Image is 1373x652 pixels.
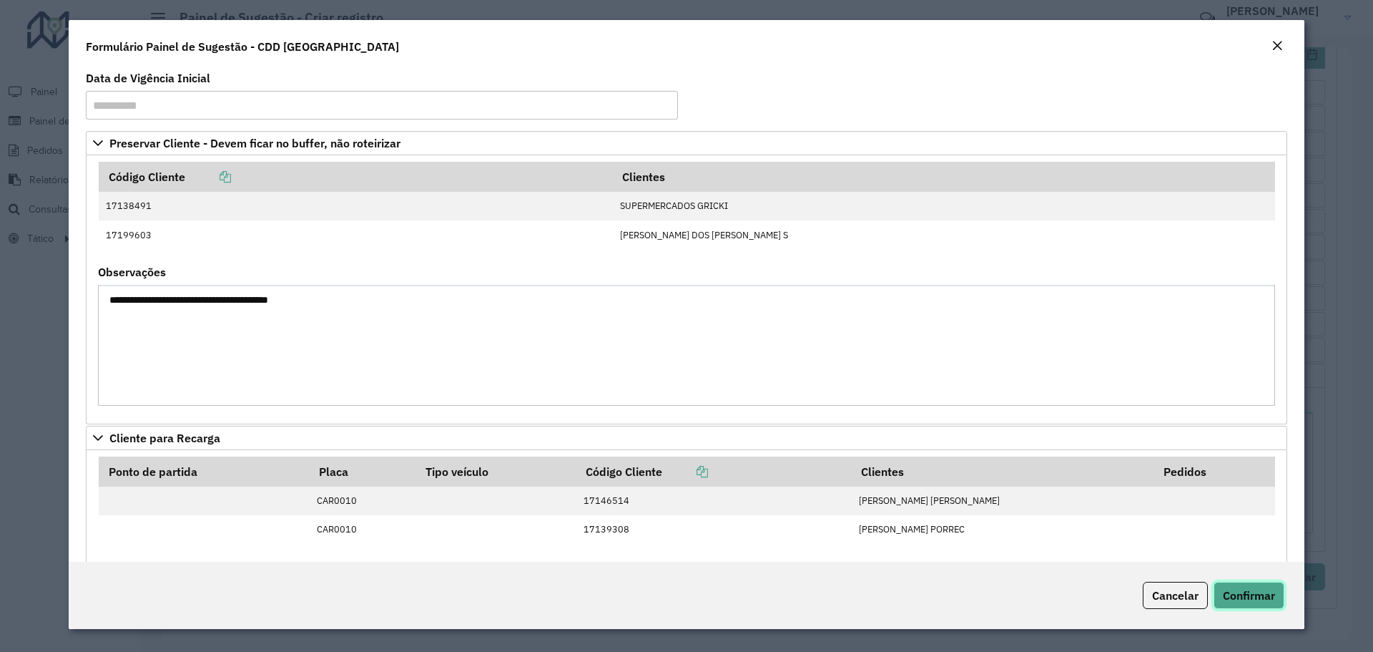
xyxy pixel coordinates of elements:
[99,162,613,192] th: Código Cliente
[613,220,1275,249] td: [PERSON_NAME] DOS [PERSON_NAME] S
[185,170,231,184] a: Copiar
[1143,582,1208,609] button: Cancelar
[851,487,1153,515] td: [PERSON_NAME] [PERSON_NAME]
[98,558,166,575] label: Observações
[99,192,613,220] td: 17138491
[576,515,851,544] td: 17139308
[1271,40,1283,52] em: Fechar
[1152,588,1199,603] span: Cancelar
[99,457,310,487] th: Ponto de partida
[1153,457,1275,487] th: Pedidos
[613,192,1275,220] td: SUPERMERCADOS GRICKI
[576,457,851,487] th: Código Cliente
[1267,37,1287,56] button: Close
[309,487,415,515] td: CAR0010
[576,487,851,515] td: 17146514
[309,515,415,544] td: CAR0010
[415,457,576,487] th: Tipo veículo
[851,457,1153,487] th: Clientes
[662,464,708,479] a: Copiar
[109,137,400,149] span: Preservar Cliente - Devem ficar no buffer, não roteirizar
[99,220,613,249] td: 17199603
[1214,582,1284,609] button: Confirmar
[309,457,415,487] th: Placa
[86,131,1287,155] a: Preservar Cliente - Devem ficar no buffer, não roteirizar
[86,69,210,87] label: Data de Vigência Inicial
[613,162,1275,192] th: Clientes
[109,432,220,444] span: Cliente para Recarga
[86,155,1287,424] div: Preservar Cliente - Devem ficar no buffer, não roteirizar
[851,515,1153,544] td: [PERSON_NAME] PORREC
[86,38,399,55] h4: Formulário Painel de Sugestão - CDD [GEOGRAPHIC_DATA]
[1223,588,1275,603] span: Confirmar
[98,263,166,281] label: Observações
[86,426,1287,450] a: Cliente para Recarga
